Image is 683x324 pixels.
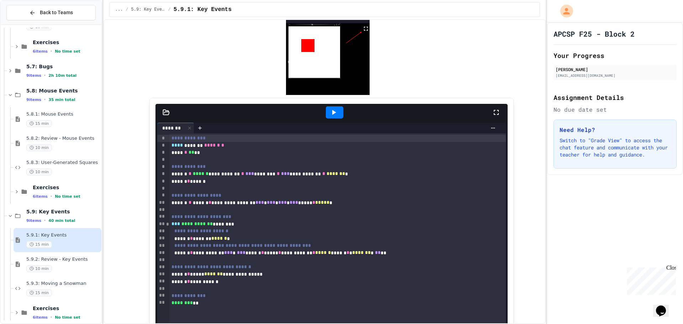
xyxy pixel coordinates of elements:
span: 6 items [33,194,48,199]
span: • [44,97,46,102]
span: No time set [55,194,80,199]
span: 35 min total [48,97,75,102]
h2: Your Progress [554,51,677,60]
span: 5.8.1: Mouse Events [26,111,100,117]
span: No time set [55,49,80,54]
div: No due date set [554,105,677,114]
span: 15 min [26,241,52,248]
span: 40 min total [48,218,75,223]
span: 9 items [26,73,41,78]
span: / [126,7,128,12]
div: My Account [553,3,575,19]
span: • [51,48,52,54]
span: • [44,73,46,78]
span: 15 min [26,290,52,296]
span: 5.8.3: User-Generated Squares [26,160,100,166]
iframe: chat widget [653,296,676,317]
span: 5.9: Key Events [131,7,165,12]
span: Exercises [33,305,100,312]
iframe: chat widget [624,265,676,295]
span: 5.7: Bugs [26,63,100,70]
span: 10 min [26,144,52,151]
span: 10 min [26,265,52,272]
span: 6 items [33,315,48,320]
span: 5.8.2: Review - Mouse Events [26,136,100,142]
h2: Assignment Details [554,92,677,102]
div: [PERSON_NAME] [556,66,674,73]
span: 5.9.1: Key Events [174,5,232,14]
div: Chat with us now!Close [3,3,49,45]
div: [EMAIL_ADDRESS][DOMAIN_NAME] [556,73,674,78]
span: ... [115,7,123,12]
span: • [51,193,52,199]
h3: Need Help? [560,126,671,134]
span: 6 items [33,49,48,54]
span: 9 items [26,97,41,102]
span: Exercises [33,39,100,46]
span: 15 min [26,120,52,127]
span: 5.9.1: Key Events [26,232,100,238]
span: 5.9.2: Review - Key Events [26,256,100,262]
span: 10 min [26,169,52,175]
span: 5.9: Key Events [26,208,100,215]
span: / [168,7,171,12]
p: Switch to "Grade View" to access the chat feature and communicate with your teacher for help and ... [560,137,671,158]
button: Back to Teams [6,5,96,20]
span: 9 items [26,218,41,223]
span: 5.9.3: Moving a Snowman [26,281,100,287]
span: • [44,218,46,223]
span: • [51,314,52,320]
span: 2h 10m total [48,73,76,78]
span: No time set [55,315,80,320]
span: 5.8: Mouse Events [26,87,100,94]
span: Back to Teams [40,9,73,16]
span: Exercises [33,184,100,191]
h1: APCSP F25 - Block 2 [554,29,635,39]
